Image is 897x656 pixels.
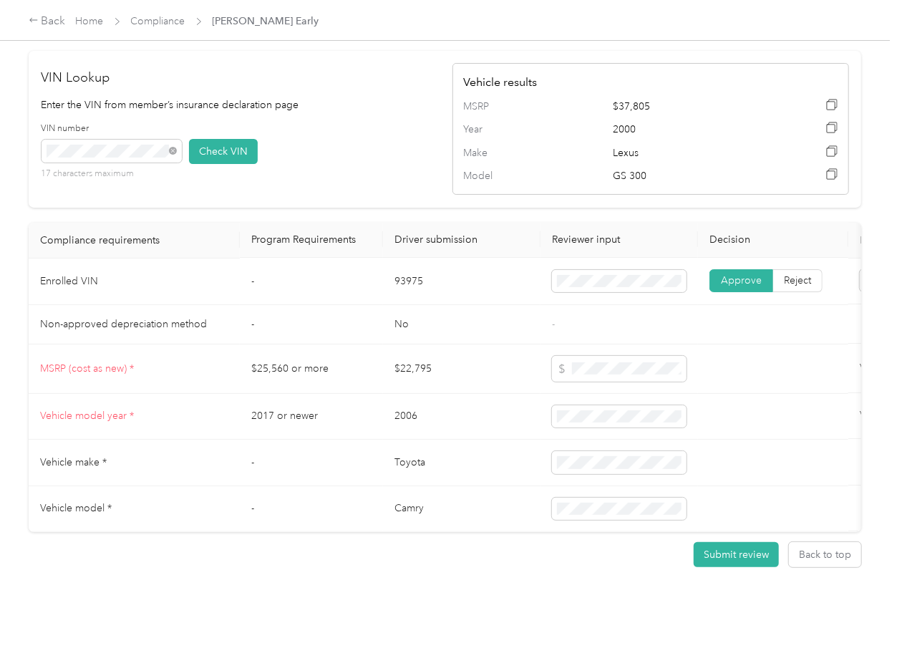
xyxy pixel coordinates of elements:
span: Make [463,145,523,161]
td: - [240,305,383,344]
td: No [383,305,540,344]
span: Model [463,168,523,184]
div: Back [29,13,66,30]
td: Vehicle make * [29,440,240,486]
td: Toyota [383,440,540,486]
td: 2006 [383,394,540,440]
span: MSRP [463,99,523,115]
td: MSRP (cost as new) * [29,344,240,394]
th: Driver submission [383,223,540,259]
button: Submit review [694,542,779,567]
span: Reject [784,275,811,287]
td: Vehicle model * [29,486,240,533]
th: Reviewer input [540,223,698,259]
span: MSRP (cost as new) * [40,362,134,375]
span: Vehicle make * [40,456,107,468]
td: Camry [383,486,540,533]
td: Enrolled VIN [29,259,240,305]
span: Non-approved depreciation method [40,318,207,330]
td: $22,795 [383,344,540,394]
iframe: Everlance-gr Chat Button Frame [817,576,897,656]
th: Decision [698,223,848,259]
td: 93975 [383,259,540,305]
h2: VIN Lookup [42,68,438,87]
span: 2000 [613,122,762,138]
span: - [552,318,555,330]
td: - [240,259,383,305]
a: Compliance [131,15,185,27]
h4: Vehicle results [463,74,838,91]
span: Vehicle model year * [40,410,134,422]
p: Enter the VIN from member’s insurance declaration page [42,97,438,112]
span: Enrolled VIN [40,275,98,287]
span: [PERSON_NAME] Early [213,14,319,29]
td: 2017 or newer [240,394,383,440]
a: Home [76,15,104,27]
th: Compliance requirements [29,223,240,259]
td: $25,560 or more [240,344,383,394]
span: $37,805 [613,99,762,115]
button: Check VIN [189,139,258,164]
span: Lexus [613,145,762,161]
p: 17 characters maximum [42,168,182,180]
button: Back to top [789,542,861,567]
label: VIN number [42,122,182,135]
span: GS 300 [613,168,762,184]
th: Program Requirements [240,223,383,259]
td: Non-approved depreciation method [29,305,240,344]
span: Year [463,122,523,138]
td: - [240,440,383,486]
td: Vehicle model year * [29,394,240,440]
td: - [240,486,383,533]
span: Vehicle model * [40,502,112,514]
span: Approve [721,275,762,287]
